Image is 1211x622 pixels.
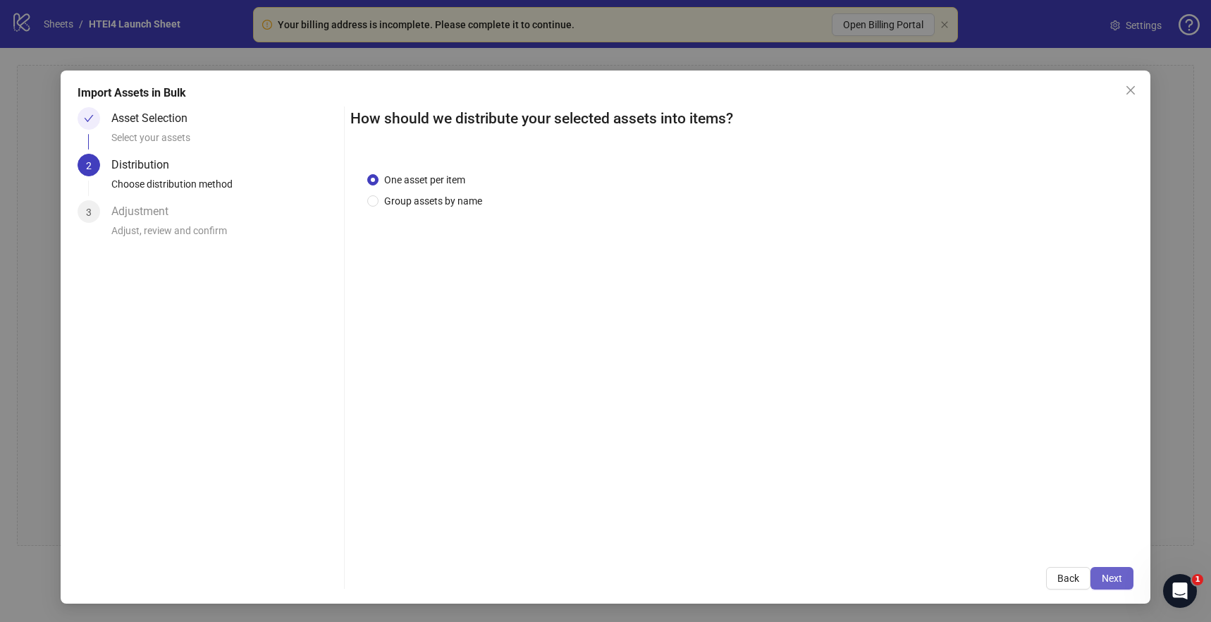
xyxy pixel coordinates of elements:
div: Adjustment [111,200,180,223]
span: 3 [86,207,92,218]
iframe: Intercom live chat [1163,574,1197,608]
button: Back [1046,567,1090,590]
div: Import Assets in Bulk [78,85,1133,102]
span: 2 [86,160,92,171]
span: close [1125,85,1136,96]
span: Next [1102,573,1122,584]
button: Close [1119,79,1142,102]
span: Group assets by name [379,193,488,209]
span: 1 [1192,574,1203,585]
div: Asset Selection [111,107,199,130]
div: Distribution [111,154,180,176]
span: check [84,114,94,123]
span: Back [1057,573,1079,584]
span: One asset per item [379,172,471,188]
div: Choose distribution method [111,176,338,200]
h2: How should we distribute your selected assets into items? [350,107,1133,130]
button: Next [1090,567,1133,590]
div: Select your assets [111,130,338,154]
div: Adjust, review and confirm [111,223,338,247]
